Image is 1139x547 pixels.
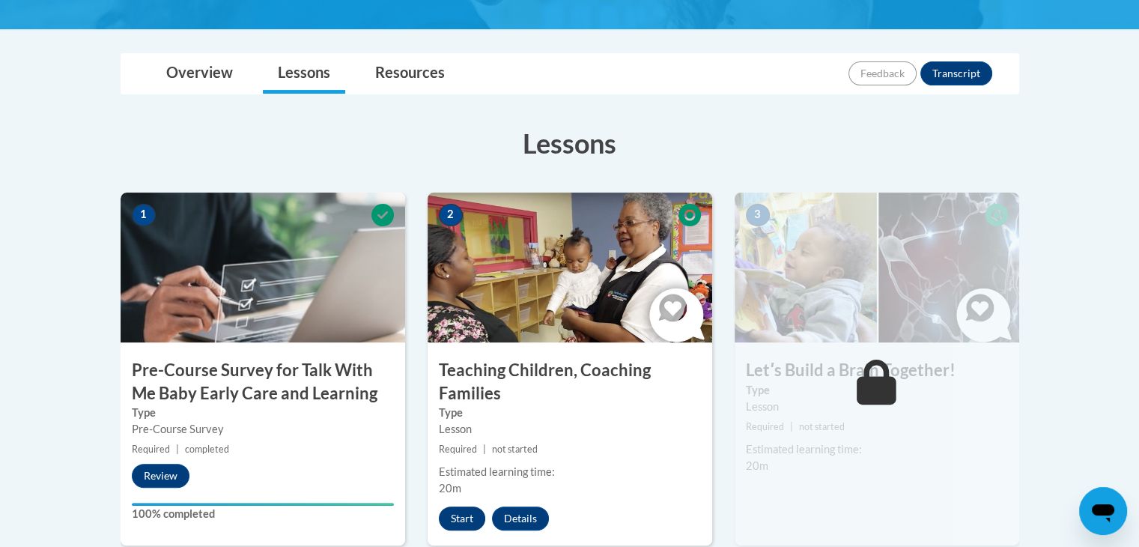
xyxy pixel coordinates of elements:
[132,444,170,455] span: Required
[439,444,477,455] span: Required
[746,421,784,432] span: Required
[492,444,538,455] span: not started
[848,61,917,85] button: Feedback
[132,506,394,522] label: 100% completed
[439,405,701,421] label: Type
[132,464,189,488] button: Review
[746,399,1008,415] div: Lesson
[790,421,793,432] span: |
[263,54,345,94] a: Lessons
[920,61,992,85] button: Transcript
[439,464,701,480] div: Estimated learning time:
[360,54,460,94] a: Resources
[132,204,156,226] span: 1
[746,441,1008,458] div: Estimated learning time:
[483,444,486,455] span: |
[121,193,405,342] img: Course Image
[492,507,549,531] button: Details
[176,444,179,455] span: |
[439,421,701,438] div: Lesson
[735,359,1019,382] h3: Letʹs Build a Brain Together!
[132,421,394,438] div: Pre-Course Survey
[121,124,1019,162] h3: Lessons
[735,193,1019,342] img: Course Image
[428,193,712,342] img: Course Image
[1079,487,1127,535] iframe: Button to launch messaging window
[132,503,394,506] div: Your progress
[439,482,461,495] span: 20m
[746,382,1008,399] label: Type
[185,444,229,455] span: completed
[746,459,768,472] span: 20m
[428,359,712,405] h3: Teaching Children, Coaching Families
[132,405,394,421] label: Type
[439,507,485,531] button: Start
[799,421,845,432] span: not started
[121,359,405,405] h3: Pre-Course Survey for Talk With Me Baby Early Care and Learning
[151,54,248,94] a: Overview
[439,204,463,226] span: 2
[746,204,770,226] span: 3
